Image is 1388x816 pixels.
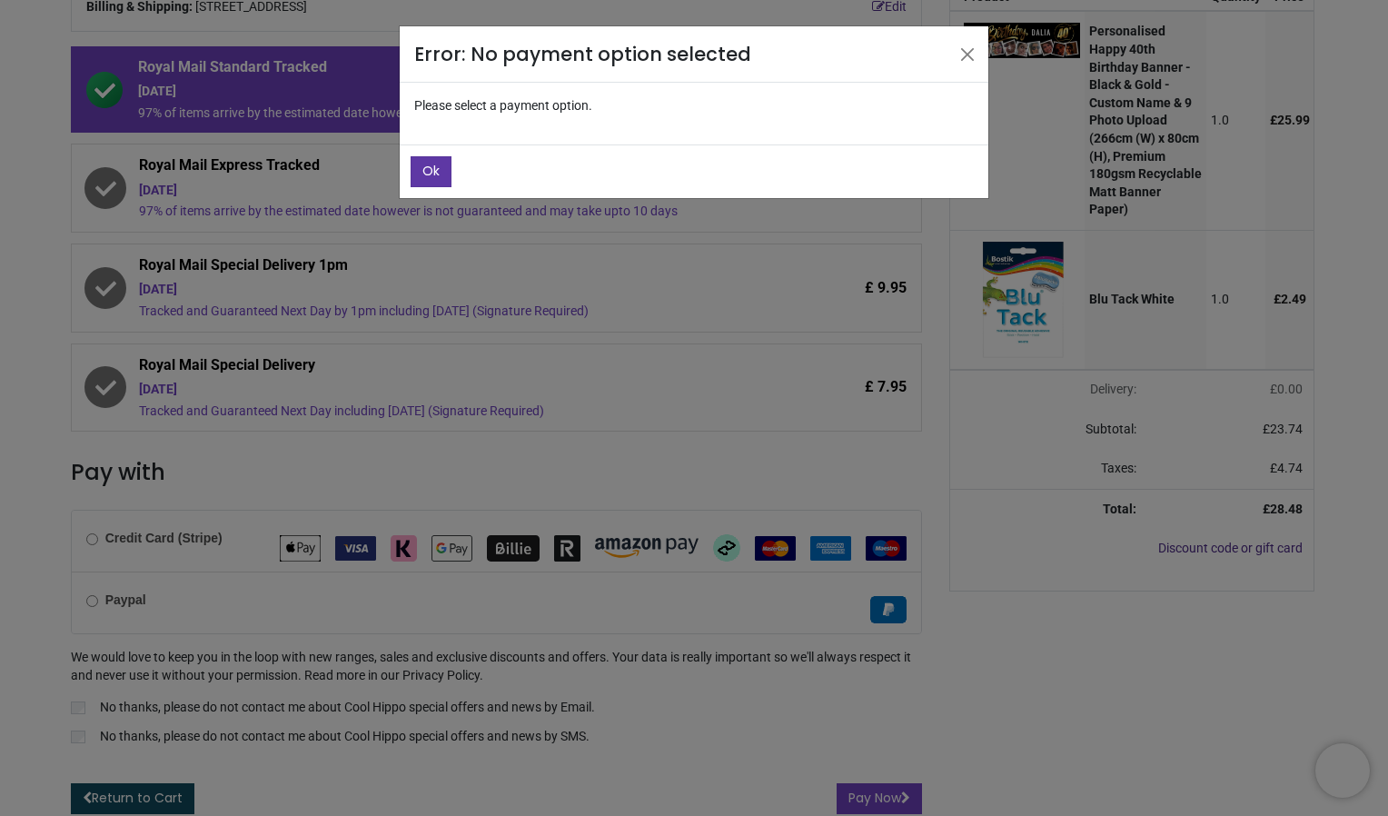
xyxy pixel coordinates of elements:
[954,41,981,68] button: Close
[414,41,760,67] h4: Error: No payment option selected
[400,83,988,130] p: Please select a payment option.
[422,162,440,180] span: Ok
[1315,743,1370,798] iframe: Brevo live chat
[411,156,451,187] button: Ok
